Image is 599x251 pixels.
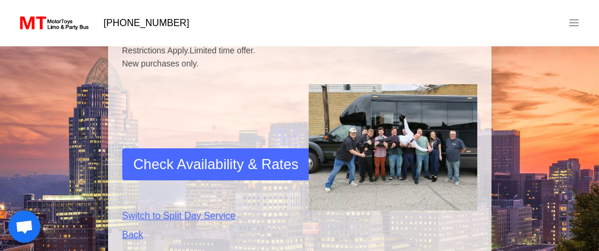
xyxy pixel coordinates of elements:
[309,84,477,211] img: Driver-held-by-customers-2.jpg
[122,58,477,70] span: New purchases only.
[122,99,303,188] iframe: reCAPTCHA
[8,211,40,243] div: Open chat
[122,209,291,223] a: Switch to Split Day Service
[134,154,299,175] span: Check Availability & Rates
[122,228,291,242] a: Back
[122,148,310,180] button: Check Availability & Rates
[190,45,255,57] span: Limited time offer.
[559,8,590,39] a: menu
[97,11,197,35] a: [PHONE_NUMBER]
[17,15,90,31] img: MotorToys Logo
[122,46,477,70] small: Restrictions Apply.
